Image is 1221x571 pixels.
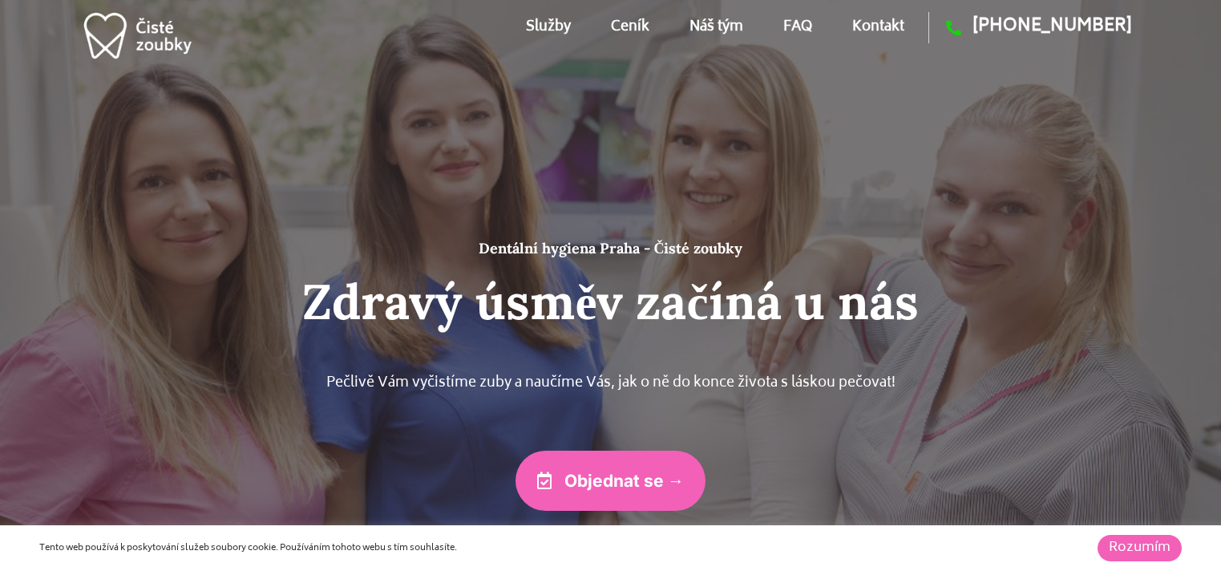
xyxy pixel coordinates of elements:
p: Pečlivě Vám vyčistíme zuby a naučíme Vás, jak o ně do konce života s láskou pečovat! [130,371,1092,397]
span: [PHONE_NUMBER] [961,12,1132,43]
img: dentální hygiena v praze [81,3,194,68]
a: Rozumím [1098,535,1182,561]
h1: Dentální hygiena Praha - Čisté zoubky [130,240,1092,257]
a: Objednat se → [515,451,706,511]
a: [PHONE_NUMBER] [929,12,1132,43]
h2: Zdravý úsměv začíná u nás [130,273,1092,331]
div: Tento web používá k poskytování služeb soubory cookie. Používáním tohoto webu s tím souhlasíte. [39,541,839,556]
span: Objednat se → [564,472,685,489]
